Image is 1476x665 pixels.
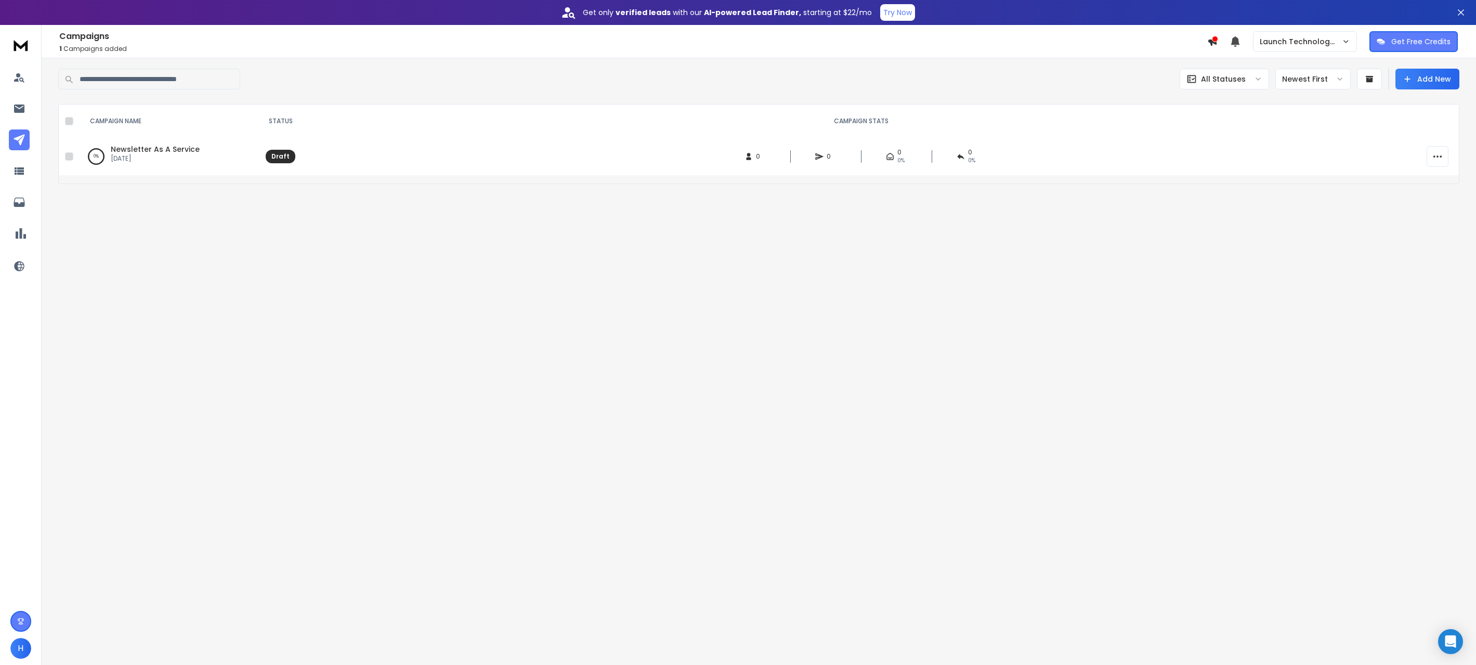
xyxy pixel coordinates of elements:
[616,7,671,18] strong: verified leads
[897,148,902,157] span: 0
[59,44,62,53] span: 1
[10,638,31,659] button: H
[1260,36,1342,47] p: Launch Technology Group
[94,151,99,162] p: 0 %
[880,4,915,21] button: Try Now
[968,157,975,165] span: 0%
[77,105,259,138] th: CAMPAIGN NAME
[1438,629,1463,654] div: Open Intercom Messenger
[302,105,1420,138] th: CAMPAIGN STATS
[111,144,200,154] a: Newsletter As A Service
[1391,36,1451,47] p: Get Free Credits
[271,152,290,161] div: Draft
[583,7,872,18] p: Get only with our starting at $22/mo
[1395,69,1459,89] button: Add New
[1201,74,1246,84] p: All Statuses
[827,152,837,161] span: 0
[1369,31,1458,52] button: Get Free Credits
[59,30,1207,43] h1: Campaigns
[59,45,1207,53] p: Campaigns added
[10,35,31,55] img: logo
[704,7,801,18] strong: AI-powered Lead Finder,
[897,157,905,165] span: 0%
[968,148,972,157] span: 0
[756,152,766,161] span: 0
[77,138,259,175] td: 0%Newsletter As A Service[DATE]
[1275,69,1351,89] button: Newest First
[111,154,200,163] p: [DATE]
[259,105,302,138] th: STATUS
[883,7,912,18] p: Try Now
